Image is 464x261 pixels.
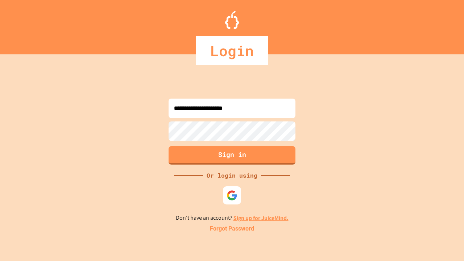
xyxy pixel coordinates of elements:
img: google-icon.svg [227,190,237,201]
p: Don't have an account? [176,214,289,223]
button: Sign in [169,146,295,165]
img: Logo.svg [225,11,239,29]
a: Forgot Password [210,224,254,233]
div: Or login using [203,171,261,180]
a: Sign up for JuiceMind. [233,214,289,222]
div: Login [196,36,268,65]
